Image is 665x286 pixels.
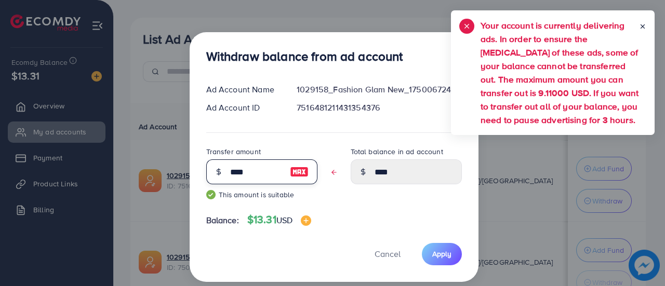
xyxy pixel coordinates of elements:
[481,19,639,127] h5: Your account is currently delivering ads. In order to ensure the [MEDICAL_DATA] of these ads, som...
[198,102,289,114] div: Ad Account ID
[206,190,216,199] img: guide
[198,84,289,96] div: Ad Account Name
[301,215,311,226] img: image
[288,84,470,96] div: 1029158_Fashion Glam New_1750067246612
[276,214,292,226] span: USD
[206,189,317,200] small: This amount is suitable
[206,49,403,64] h3: Withdraw balance from ad account
[247,213,311,226] h4: $13.31
[290,166,309,178] img: image
[351,146,443,157] label: Total balance in ad account
[206,214,239,226] span: Balance:
[432,249,451,259] span: Apply
[375,248,401,260] span: Cancel
[288,102,470,114] div: 7516481211431354376
[422,243,462,265] button: Apply
[206,146,261,157] label: Transfer amount
[362,243,414,265] button: Cancel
